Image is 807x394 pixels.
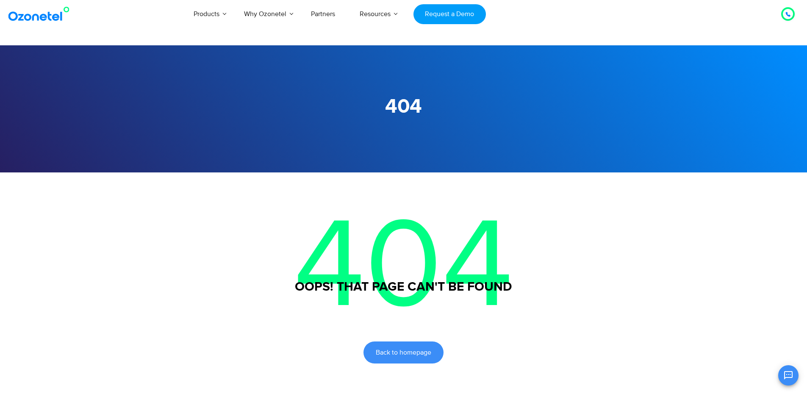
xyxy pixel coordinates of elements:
[778,365,799,386] button: Open chat
[139,95,668,119] h1: 404
[139,279,668,295] h3: Oops! That page can't be found
[363,341,444,363] a: Back to homepage
[376,349,431,356] span: Back to homepage
[413,4,486,24] a: Request a Demo
[139,172,668,363] p: 404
